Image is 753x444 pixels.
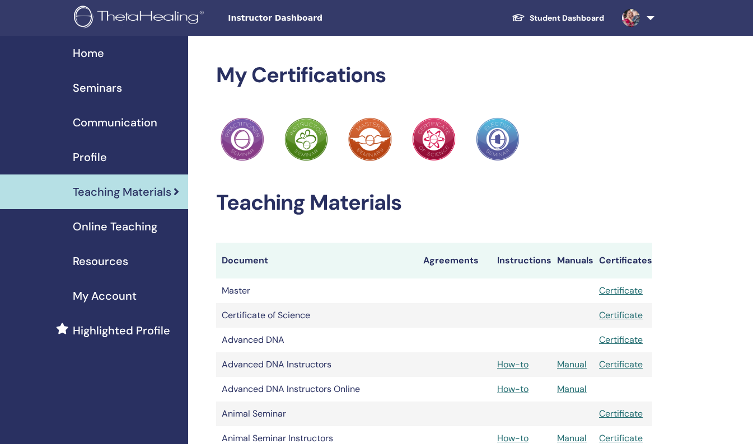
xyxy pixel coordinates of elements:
img: Practitioner [221,117,264,161]
img: Practitioner [412,117,456,161]
h2: Teaching Materials [216,190,652,216]
td: Advanced DNA Instructors Online [216,377,418,402]
span: Resources [73,253,128,270]
a: Manual [557,383,587,395]
a: Manual [557,358,587,370]
span: Instructor Dashboard [228,12,396,24]
a: How-to [497,432,528,444]
span: Highlighted Profile [73,322,170,339]
span: Seminars [73,79,122,96]
th: Certificates [593,243,652,278]
span: Online Teaching [73,218,157,235]
span: Teaching Materials [73,183,171,200]
a: Student Dashboard [503,8,613,29]
span: Home [73,45,104,62]
img: Practitioner [348,117,392,161]
img: Practitioner [284,117,328,161]
td: Master [216,278,418,303]
a: Certificate [599,309,643,321]
span: Profile [73,149,107,166]
a: How-to [497,358,528,370]
a: Certificate [599,285,643,296]
h2: My Certifications [216,63,652,88]
th: Instructions [492,243,551,278]
td: Certificate of Science [216,303,418,328]
img: default.jpg [622,9,640,27]
a: How-to [497,383,528,395]
img: Practitioner [476,117,520,161]
a: Certificate [599,334,643,346]
img: logo.png [74,6,208,31]
td: Advanced DNA Instructors [216,352,418,377]
a: Manual [557,432,587,444]
td: Advanced DNA [216,328,418,352]
img: graduation-cap-white.svg [512,13,525,22]
a: Certificate [599,432,643,444]
a: Certificate [599,358,643,370]
span: Communication [73,114,157,131]
span: My Account [73,287,137,304]
a: Certificate [599,408,643,419]
td: Animal Seminar [216,402,418,426]
th: Manuals [551,243,593,278]
th: Agreements [418,243,492,278]
th: Document [216,243,418,278]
